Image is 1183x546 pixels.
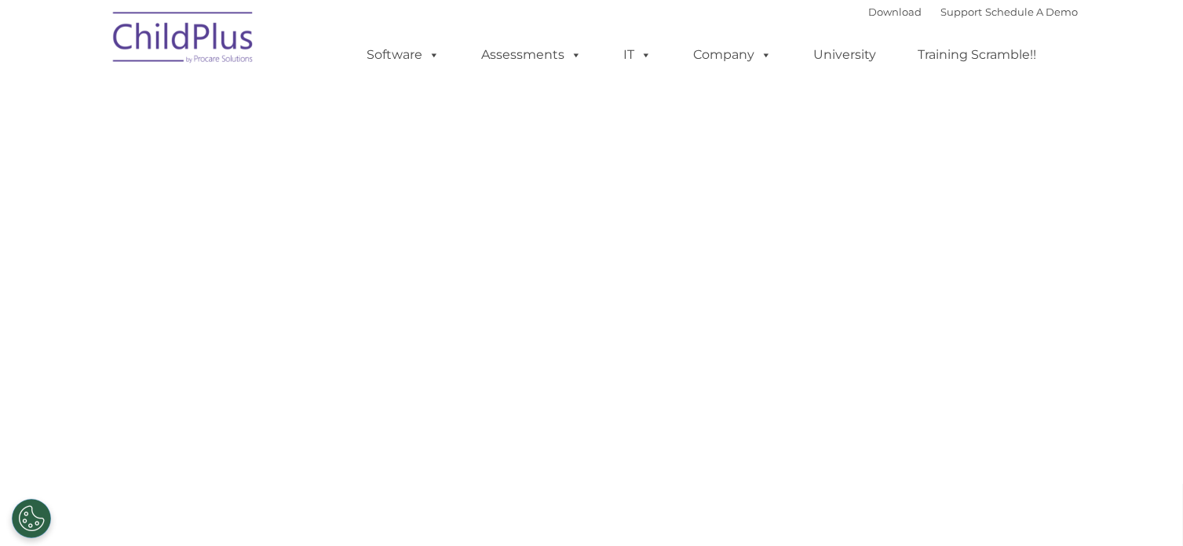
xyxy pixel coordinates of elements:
[12,499,51,538] button: Cookies Settings
[986,5,1079,18] a: Schedule A Demo
[903,39,1053,71] a: Training Scramble!!
[352,39,456,71] a: Software
[105,1,262,79] img: ChildPlus by Procare Solutions
[608,39,668,71] a: IT
[798,39,893,71] a: University
[466,39,598,71] a: Assessments
[678,39,788,71] a: Company
[869,5,922,18] a: Download
[869,5,1079,18] font: |
[941,5,983,18] a: Support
